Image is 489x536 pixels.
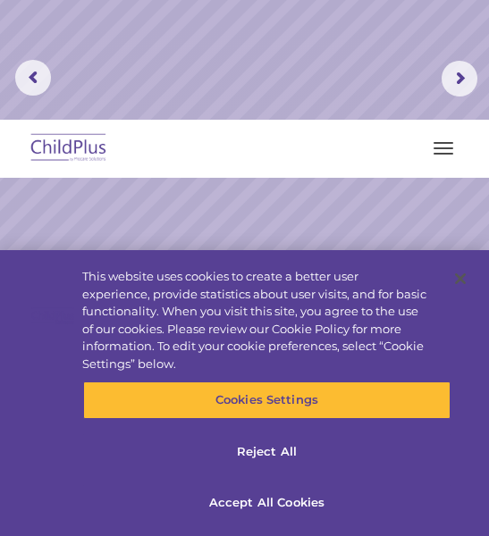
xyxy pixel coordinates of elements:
img: Company Logo [24,288,81,345]
button: Cookies Settings [83,381,450,419]
button: Accept All Cookies [83,484,450,522]
button: Reject All [83,433,450,471]
button: Close [441,259,480,298]
img: ChildPlus by Procare Solutions [27,128,111,170]
div: This website uses cookies to create a better user experience, provide statistics about user visit... [82,268,428,373]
